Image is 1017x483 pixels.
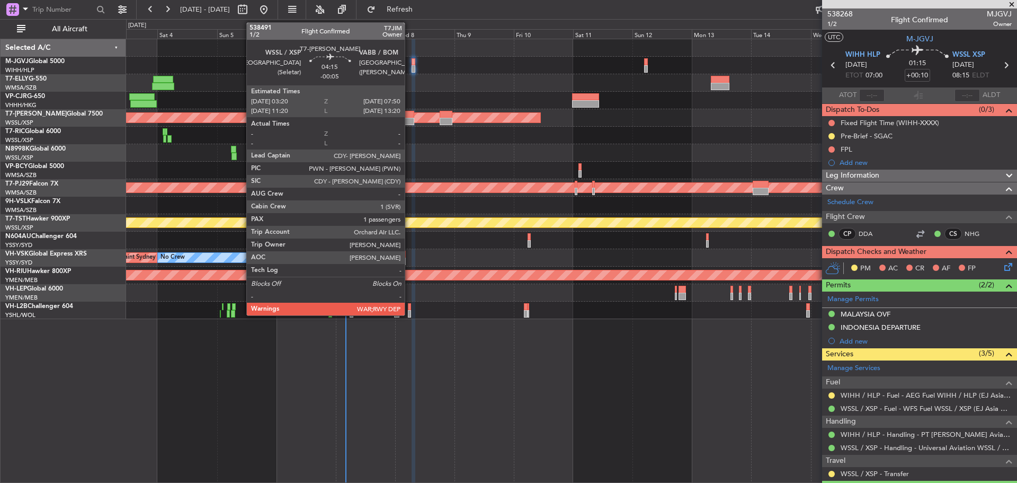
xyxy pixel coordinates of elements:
div: MALAYSIA OVF [841,310,890,319]
a: T7-[PERSON_NAME]Global 7500 [5,111,103,117]
span: All Aircraft [28,25,112,33]
a: YSSY/SYD [5,241,32,249]
div: Sat 11 [573,29,632,39]
a: VHHH/HKG [5,101,37,109]
div: Sun 12 [632,29,692,39]
a: WMSA/SZB [5,189,37,197]
span: (2/2) [979,279,994,291]
span: Dispatch To-Dos [826,104,879,116]
div: Add new [840,158,1012,167]
span: 08:15 [952,71,969,81]
span: Dispatch Checks and Weather [826,246,926,258]
span: Travel [826,455,845,467]
div: Tue 14 [751,29,810,39]
a: VP-CJRG-650 [5,93,45,100]
div: Wed 15 [811,29,870,39]
span: N8998K [5,146,30,152]
span: [DATE] [952,60,974,71]
div: Wed 8 [395,29,454,39]
a: YMEN/MEB [5,294,38,302]
span: T7-PJ29 [5,181,29,187]
div: Pre-Brief - SGAC [841,131,893,140]
a: WIHH / HLP - Handling - PT [PERSON_NAME] Aviasi WIHH / HLP [841,430,1012,439]
a: YMEN/MEB [5,276,38,284]
a: T7-ELLYG-550 [5,76,47,82]
span: M-JGVJ [5,58,29,65]
span: ETOT [845,71,863,81]
a: NHG [965,229,988,239]
span: WIHH HLP [845,50,880,60]
span: Handling [826,416,856,428]
a: VP-BCYGlobal 5000 [5,163,64,170]
span: M-JGVJ [906,33,933,45]
span: [DATE] [845,60,867,71]
span: (3/5) [979,348,994,359]
a: DDA [859,229,882,239]
span: [DATE] - [DATE] [180,5,230,14]
span: T7-[PERSON_NAME] [5,111,67,117]
div: Thu 9 [454,29,514,39]
div: Fixed Flight Time (WIHH-XXXX) [841,118,939,127]
div: CP [838,228,856,240]
span: (0/3) [979,104,994,115]
span: PM [860,264,871,274]
span: VP-BCY [5,163,28,170]
div: Sat 4 [157,29,217,39]
div: Mon 6 [276,29,336,39]
span: N604AU [5,233,31,240]
a: WSSL/XSP [5,154,33,162]
span: VH-VSK [5,251,29,257]
span: Owner [987,20,1012,29]
div: Flight Confirmed [891,14,948,25]
div: Fri 10 [514,29,573,39]
span: 9H-VSLK [5,198,31,205]
span: 01:15 [909,58,926,69]
a: N604AUChallenger 604 [5,233,77,240]
span: 1/2 [827,20,853,29]
span: MJGVJ [987,8,1012,20]
a: T7-TSTHawker 900XP [5,216,70,222]
span: T7-ELLY [5,76,29,82]
button: All Aircraft [12,21,115,38]
span: Flight Crew [826,211,865,223]
span: AF [942,264,950,274]
button: Refresh [362,1,425,18]
button: UTC [825,32,843,42]
a: WSSL/XSP [5,224,33,232]
a: VH-RIUHawker 800XP [5,268,71,275]
span: T7-RIC [5,128,25,135]
span: VH-RIU [5,268,27,275]
div: Fri 3 [98,29,157,39]
a: M-JGVJGlobal 5000 [5,58,65,65]
a: Manage Services [827,363,880,374]
a: VH-L2BChallenger 604 [5,303,73,310]
div: INDONESIA DEPARTURE [841,323,921,332]
span: CR [915,264,924,274]
div: Add new [840,337,1012,346]
span: ALDT [983,90,1000,101]
span: WSSL XSP [952,50,985,60]
a: Manage Permits [827,294,879,305]
span: Crew [826,182,844,195]
span: 07:00 [866,71,882,81]
a: WSSL / XSP - Transfer [841,469,909,478]
span: AC [888,264,898,274]
span: Permits [826,279,851,292]
a: WMSA/SZB [5,206,37,214]
span: VH-LEP [5,286,27,292]
a: YSHL/WOL [5,311,35,319]
a: YSSY/SYD [5,259,32,267]
a: WIHH/HLP [5,66,34,74]
span: ELDT [972,71,989,81]
span: 538268 [827,8,853,20]
span: Services [826,348,853,361]
div: No Crew [160,250,185,266]
a: WMSA/SZB [5,171,37,179]
a: T7-PJ29Falcon 7X [5,181,58,187]
a: WSSL / XSP - Fuel - WFS Fuel WSSL / XSP (EJ Asia Only) [841,404,1012,413]
input: Trip Number [32,2,93,17]
div: FPL [841,145,852,154]
a: T7-RICGlobal 6000 [5,128,61,135]
a: Schedule Crew [827,197,873,208]
a: VH-VSKGlobal Express XRS [5,251,87,257]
